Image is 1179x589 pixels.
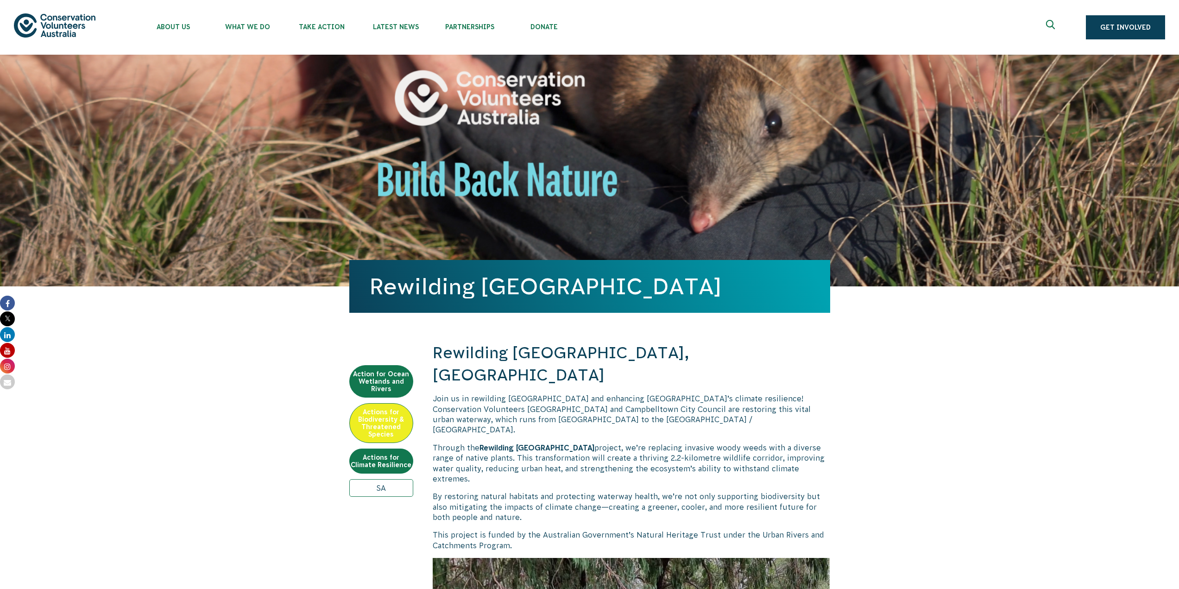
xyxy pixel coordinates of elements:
[507,23,581,31] span: Donate
[349,449,413,474] a: Actions for Climate Resilience
[433,23,507,31] span: Partnerships
[349,403,413,443] a: Actions for Biodiversity & Threatened Species
[1086,15,1165,39] a: Get Involved
[284,23,359,31] span: Take Action
[433,492,820,521] span: By restoring natural habitats and protecting waterway health, we’re not only supporting biodivers...
[349,479,413,497] a: SA
[1040,16,1063,38] button: Expand search box Close search box
[433,342,830,386] h2: Rewilding [GEOGRAPHIC_DATA], [GEOGRAPHIC_DATA]
[1046,20,1058,35] span: Expand search box
[370,274,810,299] h1: Rewilding [GEOGRAPHIC_DATA]
[359,23,433,31] span: Latest News
[433,443,479,452] span: Through the
[433,394,811,434] span: Join us in rewilding [GEOGRAPHIC_DATA] and enhancing [GEOGRAPHIC_DATA]’s climate resilience! Cons...
[479,443,594,452] span: Rewilding [GEOGRAPHIC_DATA]
[349,365,413,398] a: Action for Ocean Wetlands and Rivers
[433,531,824,549] span: This project is funded by the Australian Government’s Natural Heritage Trust under the Urban Rive...
[136,23,210,31] span: About Us
[433,443,825,483] span: project, we’re replacing invasive woody weeds with a diverse range of native plants. This transfo...
[14,13,95,37] img: logo.svg
[210,23,284,31] span: What We Do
